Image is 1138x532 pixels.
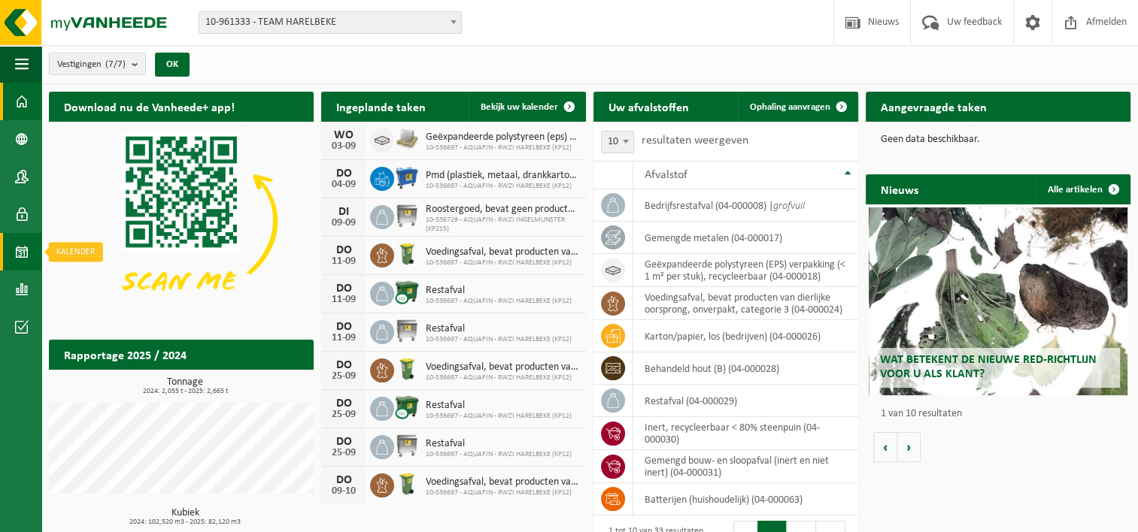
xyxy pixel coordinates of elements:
div: DI [329,206,359,218]
div: 25-09 [329,371,359,382]
a: Bekijk uw kalender [469,92,584,122]
span: 10-961333 - TEAM HARELBEKE [199,11,462,34]
div: 09-09 [329,218,359,228]
img: WB-0140-HPE-GN-50 [394,471,420,497]
div: DO [329,397,359,410]
button: OK [155,53,190,77]
span: Vestigingen [57,53,126,76]
span: Restafval [426,323,572,335]
div: 11-09 [329,333,359,343]
span: Restafval [426,285,572,297]
span: Roostergoed, bevat geen producten van dierlijke oorsprong [426,204,578,216]
span: 10-536697 - AQUAFIN - RWZI HARELBEKE (KP12) [426,335,572,344]
td: behandeld hout (B) (04-000028) [633,352,858,385]
h2: Uw afvalstoffen [593,92,704,121]
span: Voedingsafval, bevat producten van dierlijke oorsprong, onverpakt, categorie 3 [426,246,578,258]
img: WB-0140-HPE-GN-50 [394,241,420,267]
span: 2024: 102,520 m3 - 2025: 82,120 m3 [56,518,314,526]
span: 10 [601,131,634,153]
span: Restafval [426,400,572,412]
div: 25-09 [329,448,359,458]
div: DO [329,244,359,256]
div: 09-10 [329,486,359,497]
td: restafval (04-000029) [633,385,858,417]
td: bedrijfsrestafval (04-000008) | [633,189,858,222]
div: DO [329,283,359,295]
span: 10 [602,131,633,153]
img: WB-1100-GAL-GY-01 [394,433,420,458]
count: (7/7) [105,59,126,69]
div: DO [329,359,359,371]
span: 10-536697 - AQUAFIN - RWZI HARELBEKE (KP12) [426,373,578,382]
div: 04-09 [329,180,359,190]
img: LP-PA-00000-WDN-11 [394,126,420,152]
span: Bekijk uw kalender [481,102,558,112]
div: DO [329,436,359,448]
div: 03-09 [329,141,359,152]
div: 11-09 [329,295,359,305]
span: Wat betekent de nieuwe RED-richtlijn voor u als klant? [880,354,1097,380]
span: 10-536697 - AQUAFIN - RWZI HARELBEKE (KP12) [426,412,572,421]
span: Restafval [426,438,572,450]
label: resultaten weergeven [642,135,748,147]
td: inert, recycleerbaar < 80% steenpuin (04-000030) [633,417,858,450]
button: Vestigingen(7/7) [49,53,146,75]
span: Ophaling aanvragen [750,102,830,112]
a: Bekijk rapportage [202,369,312,399]
div: 25-09 [329,410,359,420]
img: WB-0140-HPE-GN-50 [394,356,420,382]
span: 10-536697 - AQUAFIN - RWZI HARELBEKE (KP12) [426,450,572,459]
i: grofvuil [773,201,805,212]
img: WB-1100-CU [394,280,420,305]
span: 10-536697 - AQUAFIN - RWZI HARELBEKE (KP12) [426,488,578,497]
p: Geen data beschikbaar. [881,135,1115,145]
a: Ophaling aanvragen [738,92,857,122]
button: Vorige [873,432,897,462]
td: karton/papier, los (bedrijven) (04-000026) [633,320,858,352]
h2: Download nu de Vanheede+ app! [49,92,250,121]
span: 10-536697 - AQUAFIN - RWZI HARELBEKE (KP12) [426,182,578,191]
h3: Kubiek [56,508,314,526]
span: 10-536697 - AQUAFIN - RWZI HARELBEKE (KP12) [426,258,578,268]
span: Voedingsafval, bevat producten van dierlijke oorsprong, onverpakt, categorie 3 [426,476,578,488]
img: WB-1100-GAL-GY-01 [394,203,420,228]
td: gemengde metalen (04-000017) [633,222,858,254]
img: WB-1100-GAL-GY-01 [394,318,420,343]
a: Alle artikelen [1036,174,1129,204]
p: 1 van 10 resultaten [881,409,1123,419]
h2: Ingeplande taken [321,92,441,121]
div: DO [329,168,359,180]
div: 11-09 [329,256,359,267]
span: Pmd (plastiek, metaal, drankkartons) (bedrijven) [426,170,578,182]
span: 10-961333 - TEAM HARELBEKE [199,12,461,33]
span: Geëxpandeerde polystyreen (eps) verpakking (< 1 m² per stuk), recycleerbaar [426,131,578,144]
button: Volgende [897,432,921,462]
h2: Aangevraagde taken [866,92,1002,121]
img: WB-0660-HPE-BE-01 [394,165,420,190]
span: Afvalstof [645,169,687,181]
div: DO [329,474,359,486]
img: WB-1100-CU [394,394,420,420]
span: 10-536729 - AQUAFIN - RWZI INGELMUNSTER (KP215) [426,216,578,234]
h2: Nieuws [866,174,933,204]
div: WO [329,129,359,141]
td: voedingsafval, bevat producten van dierlijke oorsprong, onverpakt, categorie 3 (04-000024) [633,287,858,320]
td: geëxpandeerde polystyreen (EPS) verpakking (< 1 m² per stuk), recycleerbaar (04-000018) [633,254,858,287]
h2: Rapportage 2025 / 2024 [49,340,202,369]
a: Wat betekent de nieuwe RED-richtlijn voor u als klant? [869,207,1128,395]
span: 10-536697 - AQUAFIN - RWZI HARELBEKE (KP12) [426,144,578,153]
td: batterijen (huishoudelijk) (04-000063) [633,483,858,515]
span: 2024: 2,055 t - 2025: 2,665 t [56,388,314,395]
td: gemengd bouw- en sloopafval (inert en niet inert) (04-000031) [633,450,858,483]
img: Download de VHEPlus App [49,122,314,320]
h3: Tonnage [56,377,314,395]
span: 10-536697 - AQUAFIN - RWZI HARELBEKE (KP12) [426,297,572,306]
span: Voedingsafval, bevat producten van dierlijke oorsprong, onverpakt, categorie 3 [426,361,578,373]
div: DO [329,321,359,333]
